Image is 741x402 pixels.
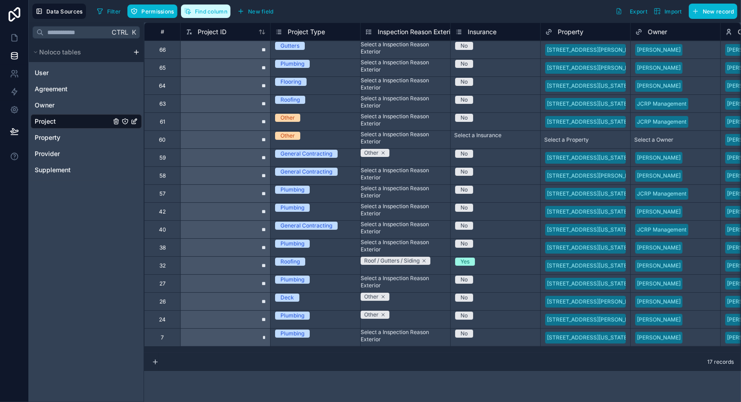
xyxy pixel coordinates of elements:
[280,312,304,320] div: Plumbing
[461,294,468,302] div: No
[361,203,450,217] div: Select a Inspection Reason Exterior
[159,46,166,54] div: 66
[364,293,379,301] div: Other
[46,8,83,15] span: Data Sources
[280,204,304,212] div: Plumbing
[280,294,294,302] div: Deck
[364,257,420,265] div: Roof / Gutters / Siding
[637,280,681,288] div: [PERSON_NAME]
[161,334,164,341] div: 7
[361,329,450,343] div: Select a Inspection Reason Exterior
[107,8,121,15] span: Filter
[361,239,450,253] div: Select a Inspection Reason Exterior
[160,118,165,125] div: 61
[280,78,301,86] div: Flooring
[280,222,332,230] div: General Contracting
[280,258,300,266] div: Roofing
[637,46,681,54] div: [PERSON_NAME]
[248,8,274,15] span: New field
[648,27,667,36] span: Owner
[280,276,304,284] div: Plumbing
[461,60,468,68] div: No
[461,186,468,194] div: No
[234,4,277,18] button: New field
[637,154,681,162] div: [PERSON_NAME]
[454,132,502,139] div: Select a Insurance
[547,316,673,324] div: [STREET_ADDRESS][PERSON_NAME][US_STATE]
[637,226,687,234] div: JCRP Management
[544,136,589,143] div: Select a Property
[651,4,685,19] button: Import
[361,59,450,73] div: Select a Inspection Reason Exterior
[181,4,230,18] button: Find column
[288,27,325,36] span: Project Type
[461,150,468,158] div: No
[707,358,734,366] span: 17 records
[461,276,468,284] div: No
[195,8,227,15] span: Find column
[159,208,166,215] div: 42
[547,154,629,162] div: [STREET_ADDRESS][US_STATE]
[547,118,629,126] div: [STREET_ADDRESS][US_STATE]
[361,95,450,109] div: Select a Inspection Reason Exterior
[547,280,629,288] div: [STREET_ADDRESS][US_STATE]
[547,172,673,180] div: [STREET_ADDRESS][PERSON_NAME][US_STATE]
[461,204,468,212] div: No
[547,208,629,216] div: [STREET_ADDRESS][US_STATE]
[159,280,166,287] div: 27
[361,77,450,91] div: Select a Inspection Reason Exterior
[280,42,299,50] div: Gutters
[637,208,681,216] div: [PERSON_NAME]
[127,4,181,18] a: Permissions
[159,226,166,233] div: 40
[361,131,450,145] div: Select a Inspection Reason Exterior
[547,46,673,54] div: [STREET_ADDRESS][PERSON_NAME][US_STATE]
[198,27,226,36] span: Project ID
[280,330,304,338] div: Plumbing
[32,4,86,19] button: Data Sources
[159,64,166,71] div: 65
[461,240,468,248] div: No
[637,244,681,252] div: [PERSON_NAME]
[280,240,304,248] div: Plumbing
[547,298,673,306] div: [STREET_ADDRESS][PERSON_NAME][US_STATE]
[361,167,450,181] div: Select a Inspection Reason Exterior
[361,185,450,199] div: Select a Inspection Reason Exterior
[547,262,629,270] div: [STREET_ADDRESS][US_STATE]
[685,4,737,19] a: New record
[280,96,300,104] div: Roofing
[127,4,177,18] button: Permissions
[361,113,450,127] div: Select a Inspection Reason Exterior
[612,4,651,19] button: Export
[280,60,304,68] div: Plumbing
[280,132,295,140] div: Other
[378,27,456,36] span: Inspection Reason Exterior
[637,334,681,342] div: [PERSON_NAME]
[159,244,166,251] div: 38
[159,298,166,305] div: 26
[141,8,174,15] span: Permissions
[461,330,468,338] div: No
[361,275,450,289] div: Select a Inspection Reason Exterior
[280,168,332,176] div: General Contracting
[547,64,673,72] div: [STREET_ADDRESS][PERSON_NAME][US_STATE]
[547,334,629,342] div: [STREET_ADDRESS][US_STATE]
[131,29,137,36] span: K
[637,316,681,324] div: [PERSON_NAME]
[159,82,166,89] div: 64
[703,8,734,15] span: New record
[637,64,681,72] div: [PERSON_NAME]
[159,100,166,107] div: 63
[461,114,468,122] div: No
[111,27,129,38] span: Ctrl
[159,172,166,179] div: 58
[280,150,332,158] div: General Contracting
[159,154,166,161] div: 59
[637,118,687,126] div: JCRP Management
[637,100,687,108] div: JCRP Management
[364,149,379,157] div: Other
[461,312,468,320] div: No
[637,190,687,198] div: JCRP Management
[637,298,681,306] div: [PERSON_NAME]
[468,27,497,36] span: Insurance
